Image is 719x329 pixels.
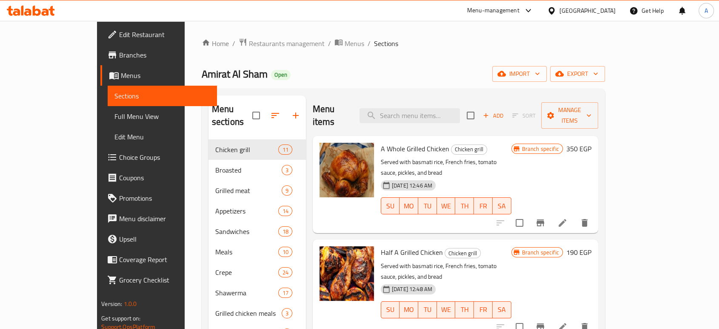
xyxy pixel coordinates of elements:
[437,301,456,318] button: WE
[477,303,489,316] span: FR
[479,109,507,122] button: Add
[403,200,415,212] span: MO
[278,206,292,216] div: items
[374,38,398,49] span: Sections
[418,301,437,318] button: TU
[282,165,292,175] div: items
[328,38,331,49] li: /
[519,145,562,153] span: Branch specific
[451,144,487,155] div: Chicken grill
[119,193,210,203] span: Promotions
[440,303,452,316] span: WE
[493,301,511,318] button: SA
[100,249,217,270] a: Coverage Report
[278,267,292,277] div: items
[445,248,480,258] span: Chicken grill
[557,69,598,79] span: export
[208,242,306,262] div: Meals10
[399,301,418,318] button: MO
[566,143,591,155] h6: 350 EGP
[121,70,210,81] span: Menus
[313,103,349,128] h2: Menu items
[455,197,474,214] button: TH
[208,283,306,303] div: Shawerma17
[208,160,306,180] div: Broasted3
[212,103,252,128] h2: Menu sections
[451,144,487,154] span: Chicken grill
[119,152,210,162] span: Choice Groups
[101,313,140,324] span: Get support on:
[114,91,210,101] span: Sections
[279,207,291,215] span: 14
[265,105,285,126] span: Sort sections
[282,187,292,195] span: 9
[202,64,268,84] span: Amirat Al Sham
[418,197,437,214] button: TU
[493,197,511,214] button: SA
[215,247,279,257] span: Meals
[477,200,489,212] span: FR
[208,139,306,160] div: Chicken grill11
[271,71,291,78] span: Open
[100,167,217,188] a: Coupons
[282,185,292,196] div: items
[566,246,591,258] h6: 190 EGP
[100,45,217,65] a: Branches
[100,229,217,249] a: Upsell
[215,226,279,237] span: Sandwiches
[467,6,519,16] div: Menu-management
[215,144,279,155] div: Chicken grill
[422,200,434,212] span: TU
[388,285,436,293] span: [DATE] 12:48 AM
[482,111,505,121] span: Add
[499,69,540,79] span: import
[511,214,528,232] span: Select to update
[247,107,265,124] span: Select all sections
[474,301,493,318] button: FR
[208,303,306,323] div: Grilled chicken meals3
[559,6,616,15] div: [GEOGRAPHIC_DATA]
[215,308,282,318] span: Grilled chicken meals
[114,132,210,142] span: Edit Menu
[232,38,235,49] li: /
[100,270,217,290] a: Grocery Checklist
[462,107,479,124] span: Select section
[320,246,374,301] img: Half A Grilled Chicken
[249,38,325,49] span: Restaurants management
[124,298,137,309] span: 1.0.0
[108,86,217,106] a: Sections
[282,309,292,317] span: 3
[208,201,306,221] div: Appetizers14
[279,248,291,256] span: 10
[119,173,210,183] span: Coupons
[381,142,449,155] span: A Whole Grilled Chicken
[215,165,282,175] div: Broasted
[440,200,452,212] span: WE
[278,288,292,298] div: items
[271,70,291,80] div: Open
[385,200,397,212] span: SU
[285,105,306,126] button: Add section
[100,65,217,86] a: Menus
[100,188,217,208] a: Promotions
[119,275,210,285] span: Grocery Checklist
[208,180,306,201] div: Grilled meat9
[279,268,291,277] span: 24
[114,111,210,121] span: Full Menu View
[215,288,279,298] span: Shawerma
[479,109,507,122] span: Add item
[215,206,279,216] div: Appetizers
[215,185,282,196] span: Grilled meat
[278,144,292,155] div: items
[320,143,374,197] img: A Whole Grilled Chicken
[278,247,292,257] div: items
[381,197,400,214] button: SU
[474,197,493,214] button: FR
[492,66,547,82] button: import
[422,303,434,316] span: TU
